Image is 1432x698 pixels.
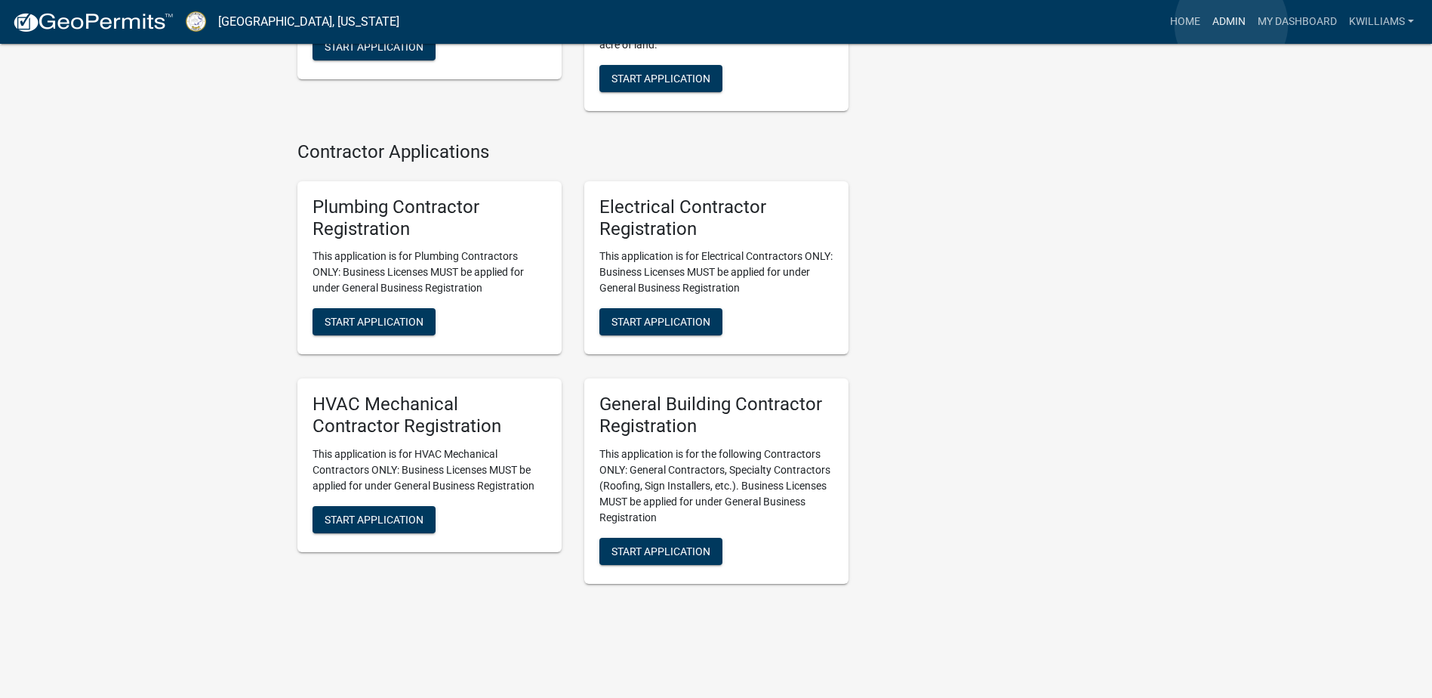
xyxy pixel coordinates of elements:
span: Start Application [325,40,423,52]
span: Start Application [325,316,423,328]
button: Start Application [313,506,436,533]
h4: Contractor Applications [297,141,848,163]
button: Start Application [599,308,722,335]
span: Start Application [325,513,423,525]
span: Start Application [611,72,710,84]
h5: HVAC Mechanical Contractor Registration [313,394,547,437]
span: Start Application [611,545,710,557]
h5: Plumbing Contractor Registration [313,196,547,240]
button: Start Application [599,65,722,92]
button: Start Application [313,33,436,60]
img: Putnam County, Georgia [186,11,206,32]
p: This application is for Electrical Contractors ONLY: Business Licenses MUST be applied for under ... [599,249,833,296]
span: Start Application [611,316,710,328]
p: This application is for Plumbing Contractors ONLY: Business Licenses MUST be applied for under Ge... [313,249,547,296]
button: Start Application [313,308,436,335]
a: kwilliams [1343,8,1420,36]
p: This application is for HVAC Mechanical Contractors ONLY: Business Licenses MUST be applied for u... [313,446,547,494]
h5: General Building Contractor Registration [599,394,833,437]
a: [GEOGRAPHIC_DATA], [US_STATE] [218,9,399,35]
h5: Electrical Contractor Registration [599,196,833,240]
button: Start Application [599,538,722,565]
a: My Dashboard [1252,8,1343,36]
p: This application is for the following Contractors ONLY: General Contractors, Specialty Contractor... [599,446,833,526]
wm-workflow-list-section: Contractor Applications [297,141,848,596]
a: Home [1164,8,1206,36]
a: Admin [1206,8,1252,36]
